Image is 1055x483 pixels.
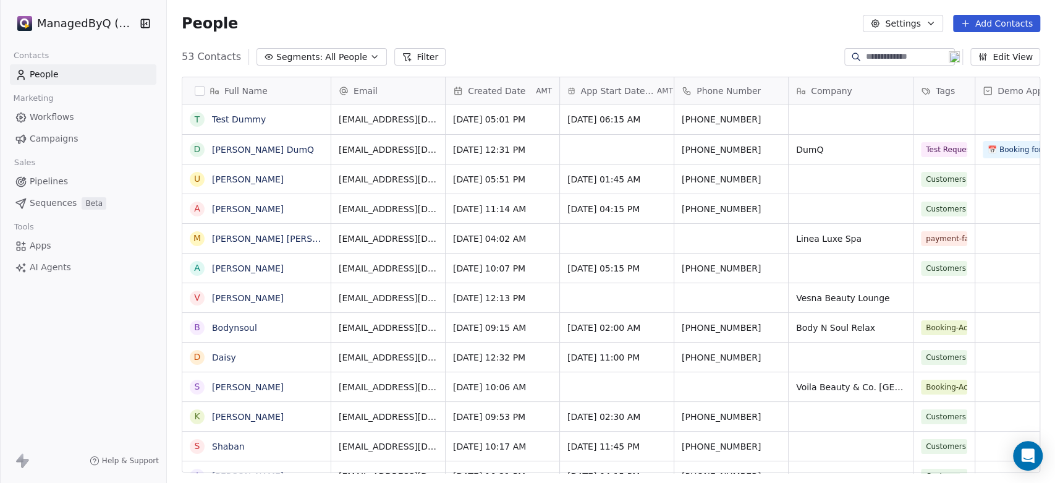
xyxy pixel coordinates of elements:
span: Sales [9,153,41,172]
div: grid [182,105,331,473]
div: M [193,232,201,245]
span: [EMAIL_ADDRESS][DOMAIN_NAME] [339,173,438,186]
span: Body N Soul Relax [796,322,905,334]
a: [PERSON_NAME] [212,471,284,481]
div: S [195,380,200,393]
span: [DATE] 11:00 PM [567,351,666,364]
span: [EMAIL_ADDRESS][DOMAIN_NAME] [339,113,438,126]
div: B [194,321,200,334]
span: Tools [9,218,39,236]
span: [DATE] 01:45 AM [567,173,666,186]
button: Settings [863,15,943,32]
span: [DATE] 10:07 PM [453,262,552,275]
span: AMT [657,86,673,96]
div: App Start Date TimeAMT [560,77,674,104]
img: 19.png [949,51,960,62]
span: [DATE] 05:51 PM [453,173,552,186]
div: I [196,469,198,482]
div: K [194,410,200,423]
span: [PHONE_NUMBER] [682,322,781,334]
a: [PERSON_NAME] [212,293,284,303]
a: [PERSON_NAME] DumQ [212,145,314,155]
span: payment-failed ⚠️ [921,231,967,246]
div: S [195,440,200,453]
span: Customers Created [921,350,967,365]
a: AI Agents [10,257,156,278]
span: Campaigns [30,132,78,145]
a: [PERSON_NAME] [212,412,284,422]
span: Booking-Active ✅ [921,320,967,335]
span: [EMAIL_ADDRESS][DOMAIN_NAME] [339,262,438,275]
span: [DATE] 06:15 AM [567,113,666,126]
div: V [194,291,200,304]
span: All People [325,51,367,64]
span: [DATE] 05:01 PM [453,113,552,126]
span: [DATE] 04:15 PM [567,470,666,482]
span: Tags [936,85,955,97]
span: [DATE] 02:30 AM [567,411,666,423]
span: Workflows [30,111,74,124]
div: D [194,143,201,156]
span: [DATE] 09:15 AM [453,322,552,334]
span: Contacts [8,46,54,65]
div: Created DateAMT [446,77,559,104]
span: [PHONE_NUMBER] [682,440,781,453]
div: Tags [913,77,975,104]
span: [PHONE_NUMBER] [682,173,781,186]
span: Segments: [276,51,323,64]
span: [EMAIL_ADDRESS][DOMAIN_NAME] [339,411,438,423]
span: Customers Created [921,202,967,216]
span: [PHONE_NUMBER] [682,351,781,364]
span: [DATE] 11:14 AM [453,203,552,215]
span: [DATE] 12:13 PM [453,292,552,304]
a: Workflows [10,107,156,127]
span: Help & Support [102,456,159,466]
a: Bodynsoul [212,323,257,333]
a: [PERSON_NAME] [212,174,284,184]
span: [EMAIL_ADDRESS][DOMAIN_NAME] [339,292,438,304]
div: Open Intercom Messenger [1013,441,1043,471]
button: Add Contacts [953,15,1040,32]
span: Beta [82,197,106,210]
span: [EMAIL_ADDRESS][DOMAIN_NAME] [339,143,438,156]
a: People [10,64,156,85]
span: People [30,68,59,81]
a: [PERSON_NAME] [212,263,284,273]
button: Edit View [970,48,1040,66]
span: [DATE] 12:31 PM [453,143,552,156]
span: [PHONE_NUMBER] [682,470,781,482]
a: Pipelines [10,171,156,192]
span: [DATE] 10:17 AM [453,440,552,453]
span: 53 Contacts [182,49,241,64]
a: Apps [10,236,156,256]
span: [EMAIL_ADDRESS][DOMAIN_NAME] [339,203,438,215]
span: [DATE] 04:02 AM [453,233,552,245]
span: Created Date [468,85,525,97]
span: Customers Created [921,409,967,424]
button: Filter [394,48,446,66]
span: DumQ [796,143,905,156]
span: Booking-Active ✅ [921,380,967,395]
span: Company [811,85,852,97]
span: Customers Created [921,261,967,276]
span: AI Agents [30,261,71,274]
span: [DATE] 10:06 AM [453,381,552,393]
a: Shaban [212,442,245,451]
span: [DATE] 09:53 PM [453,411,552,423]
a: [PERSON_NAME] [PERSON_NAME] [212,234,358,244]
div: A [194,262,200,275]
a: Test Dummy [212,114,266,124]
span: [DATE] 05:15 PM [567,262,666,275]
span: Vesna Beauty Lounge [796,292,905,304]
div: A [194,202,200,215]
span: [PHONE_NUMBER] [682,411,781,423]
span: [DATE] 04:15 PM [567,203,666,215]
span: [EMAIL_ADDRESS][DOMAIN_NAME] [339,440,438,453]
span: Test Request [921,142,967,157]
div: Phone Number [674,77,788,104]
a: [PERSON_NAME] [212,382,284,392]
span: Apps [30,239,51,252]
span: Email [354,85,378,97]
span: People [182,14,238,33]
a: Daisy [212,353,236,362]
